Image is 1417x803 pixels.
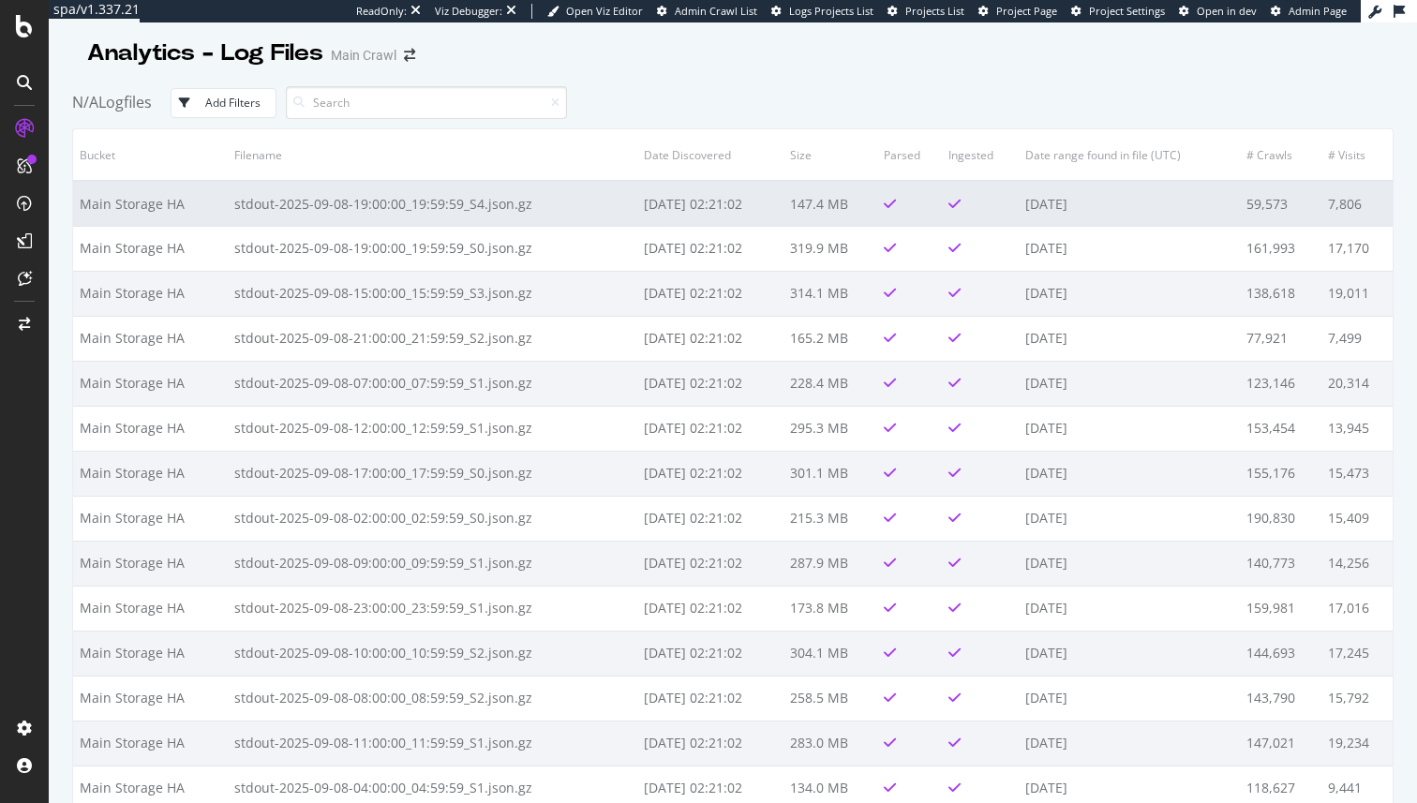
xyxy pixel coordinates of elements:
[783,316,877,361] td: 165.2 MB
[657,4,757,19] a: Admin Crawl List
[1019,721,1240,766] td: [DATE]
[1240,181,1321,226] td: 59,573
[1019,181,1240,226] td: [DATE]
[1240,721,1321,766] td: 147,021
[942,129,1018,181] th: Ingested
[73,541,228,586] td: Main Storage HA
[228,226,636,271] td: stdout-2025-09-08-19:00:00_19:59:59_S0.json.gz
[73,406,228,451] td: Main Storage HA
[637,586,783,631] td: [DATE] 02:21:02
[228,541,636,586] td: stdout-2025-09-08-09:00:00_09:59:59_S1.json.gz
[1321,181,1393,226] td: 7,806
[789,4,873,18] span: Logs Projects List
[637,129,783,181] th: Date Discovered
[228,586,636,631] td: stdout-2025-09-08-23:00:00_23:59:59_S1.json.gz
[1019,541,1240,586] td: [DATE]
[1321,271,1393,316] td: 19,011
[783,631,877,676] td: 304.1 MB
[1321,316,1393,361] td: 7,499
[73,496,228,541] td: Main Storage HA
[228,631,636,676] td: stdout-2025-09-08-10:00:00_10:59:59_S2.json.gz
[1321,406,1393,451] td: 13,945
[1197,4,1257,18] span: Open in dev
[675,4,757,18] span: Admin Crawl List
[1321,721,1393,766] td: 19,234
[87,37,323,69] div: Analytics - Log Files
[1240,316,1321,361] td: 77,921
[1240,676,1321,721] td: 143,790
[73,451,228,496] td: Main Storage HA
[1321,361,1393,406] td: 20,314
[404,49,415,62] div: arrow-right-arrow-left
[228,406,636,451] td: stdout-2025-09-08-12:00:00_12:59:59_S1.json.gz
[637,631,783,676] td: [DATE] 02:21:02
[73,721,228,766] td: Main Storage HA
[783,406,877,451] td: 295.3 MB
[1019,631,1240,676] td: [DATE]
[783,451,877,496] td: 301.1 MB
[73,676,228,721] td: Main Storage HA
[1019,226,1240,271] td: [DATE]
[637,271,783,316] td: [DATE] 02:21:02
[566,4,643,18] span: Open Viz Editor
[1240,541,1321,586] td: 140,773
[1019,676,1240,721] td: [DATE]
[1019,451,1240,496] td: [DATE]
[228,361,636,406] td: stdout-2025-09-08-07:00:00_07:59:59_S1.json.gz
[1071,4,1165,19] a: Project Settings
[547,4,643,19] a: Open Viz Editor
[637,541,783,586] td: [DATE] 02:21:02
[637,451,783,496] td: [DATE] 02:21:02
[228,676,636,721] td: stdout-2025-09-08-08:00:00_08:59:59_S2.json.gz
[637,316,783,361] td: [DATE] 02:21:02
[73,181,228,226] td: Main Storage HA
[783,586,877,631] td: 173.8 MB
[1019,271,1240,316] td: [DATE]
[331,46,396,65] div: Main Crawl
[171,88,276,118] button: Add Filters
[637,361,783,406] td: [DATE] 02:21:02
[1089,4,1165,18] span: Project Settings
[1019,406,1240,451] td: [DATE]
[887,4,964,19] a: Projects List
[72,92,98,112] span: N/A
[637,721,783,766] td: [DATE] 02:21:02
[637,496,783,541] td: [DATE] 02:21:02
[228,316,636,361] td: stdout-2025-09-08-21:00:00_21:59:59_S2.json.gz
[637,181,783,226] td: [DATE] 02:21:02
[783,541,877,586] td: 287.9 MB
[783,496,877,541] td: 215.3 MB
[978,4,1057,19] a: Project Page
[98,92,152,112] span: Logfiles
[1019,361,1240,406] td: [DATE]
[637,406,783,451] td: [DATE] 02:21:02
[1019,586,1240,631] td: [DATE]
[73,226,228,271] td: Main Storage HA
[73,129,228,181] th: Bucket
[435,4,502,19] div: Viz Debugger:
[771,4,873,19] a: Logs Projects List
[228,271,636,316] td: stdout-2025-09-08-15:00:00_15:59:59_S3.json.gz
[1321,586,1393,631] td: 17,016
[1289,4,1347,18] span: Admin Page
[905,4,964,18] span: Projects List
[1019,496,1240,541] td: [DATE]
[637,676,783,721] td: [DATE] 02:21:02
[1321,226,1393,271] td: 17,170
[783,361,877,406] td: 228.4 MB
[996,4,1057,18] span: Project Page
[1321,496,1393,541] td: 15,409
[1321,676,1393,721] td: 15,792
[783,721,877,766] td: 283.0 MB
[1321,631,1393,676] td: 17,245
[286,86,567,119] input: Search
[228,451,636,496] td: stdout-2025-09-08-17:00:00_17:59:59_S0.json.gz
[1271,4,1347,19] a: Admin Page
[877,129,943,181] th: Parsed
[356,4,407,19] div: ReadOnly:
[1321,451,1393,496] td: 15,473
[73,631,228,676] td: Main Storage HA
[228,496,636,541] td: stdout-2025-09-08-02:00:00_02:59:59_S0.json.gz
[73,316,228,361] td: Main Storage HA
[1240,586,1321,631] td: 159,981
